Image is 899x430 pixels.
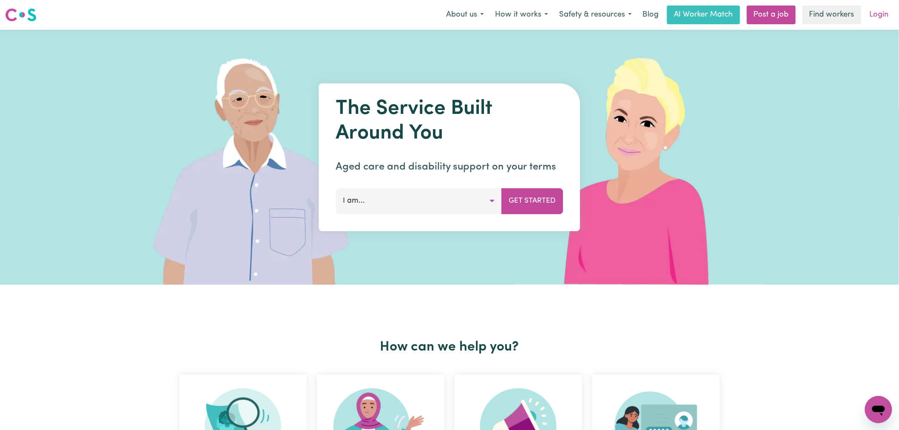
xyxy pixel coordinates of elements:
button: I am... [336,188,502,214]
button: Safety & resources [554,6,637,24]
iframe: Button to launch messaging window [865,396,892,423]
img: Careseekers logo [5,7,37,23]
a: Post a job [747,6,796,24]
a: AI Worker Match [667,6,740,24]
a: Login [865,6,894,24]
h2: How can we help you? [174,339,725,355]
button: Get Started [502,188,563,214]
h1: The Service Built Around You [336,97,563,146]
p: Aged care and disability support on your terms [336,159,563,175]
a: Find workers [803,6,861,24]
button: About us [441,6,489,24]
a: Blog [637,6,664,24]
button: How it works [489,6,554,24]
a: Careseekers logo [5,5,37,25]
